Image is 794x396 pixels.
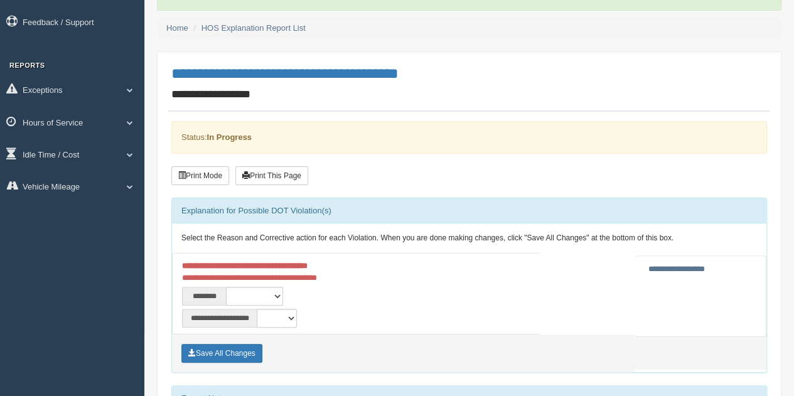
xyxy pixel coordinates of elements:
[181,344,262,363] button: Save
[201,23,306,33] a: HOS Explanation Report List
[171,166,229,185] button: Print Mode
[171,121,767,153] div: Status:
[172,223,766,254] div: Select the Reason and Corrective action for each Violation. When you are done making changes, cli...
[207,132,252,142] strong: In Progress
[172,198,766,223] div: Explanation for Possible DOT Violation(s)
[166,23,188,33] a: Home
[235,166,308,185] button: Print This Page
